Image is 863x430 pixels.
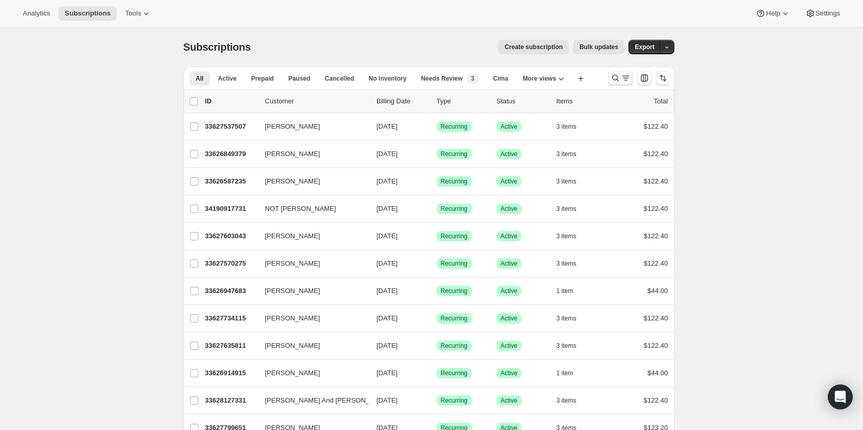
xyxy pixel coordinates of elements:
[205,149,257,159] p: 33626849379
[377,96,428,106] p: Billing Date
[501,205,518,213] span: Active
[644,342,668,349] span: $122.40
[557,311,588,326] button: 3 items
[637,71,652,85] button: Customize table column order and visibility
[471,74,474,83] span: 3
[377,122,398,130] span: [DATE]
[205,174,668,189] div: 33626587235[PERSON_NAME][DATE]SuccessRecurringSuccessActive3 items$122.40
[501,122,518,131] span: Active
[654,96,668,106] p: Total
[516,71,571,86] button: More views
[205,202,668,216] div: 34190917731NOT [PERSON_NAME][DATE]SuccessRecurringSuccessActive3 items$122.40
[749,6,796,21] button: Help
[205,231,257,241] p: 33627603043
[557,393,588,408] button: 3 items
[325,74,355,83] span: Cancelled
[205,121,257,132] p: 33627537507
[377,369,398,377] span: [DATE]
[205,256,668,271] div: 33627570275[PERSON_NAME][DATE]SuccessRecurringSuccessActive3 items$122.40
[441,287,468,295] span: Recurring
[501,150,518,158] span: Active
[377,232,398,240] span: [DATE]
[522,74,556,83] span: More views
[557,232,577,240] span: 3 items
[205,229,668,243] div: 33627603043[PERSON_NAME][DATE]SuccessRecurringSuccessActive3 items$122.40
[119,6,158,21] button: Tools
[265,395,391,406] span: [PERSON_NAME] And [PERSON_NAME]
[205,96,257,106] p: ID
[205,313,257,324] p: 33627734115
[259,283,362,299] button: [PERSON_NAME]
[259,392,362,409] button: [PERSON_NAME] And [PERSON_NAME]
[205,286,257,296] p: 33626947683
[557,205,577,213] span: 3 items
[644,177,668,185] span: $122.40
[205,366,668,380] div: 33626914915[PERSON_NAME][DATE]SuccessRecurringSuccessActive1 item$44.00
[259,118,362,135] button: [PERSON_NAME]
[557,256,588,271] button: 3 items
[573,40,624,54] button: Bulk updates
[205,204,257,214] p: 34190917731
[205,176,257,187] p: 33626587235
[644,396,668,404] span: $122.40
[265,258,320,269] span: [PERSON_NAME]
[557,314,577,323] span: 3 items
[368,74,406,83] span: No inventory
[557,366,585,380] button: 1 item
[557,369,574,377] span: 1 item
[265,121,320,132] span: [PERSON_NAME]
[635,43,654,51] span: Export
[557,202,588,216] button: 3 items
[557,339,588,353] button: 3 items
[441,150,468,158] span: Recurring
[441,259,468,268] span: Recurring
[377,150,398,158] span: [DATE]
[501,177,518,186] span: Active
[183,41,251,53] span: Subscriptions
[557,284,585,298] button: 1 item
[437,96,488,106] div: Type
[573,71,589,86] button: Create new view
[815,9,840,18] span: Settings
[441,342,468,350] span: Recurring
[656,71,670,85] button: Sort the results
[441,396,468,405] span: Recurring
[501,314,518,323] span: Active
[608,71,633,85] button: Search and filter results
[557,119,588,134] button: 3 items
[205,311,668,326] div: 33627734115[PERSON_NAME][DATE]SuccessRecurringSuccessActive3 items$122.40
[441,232,468,240] span: Recurring
[557,342,577,350] span: 3 items
[557,177,577,186] span: 3 items
[218,74,237,83] span: Active
[557,122,577,131] span: 3 items
[644,232,668,240] span: $122.40
[265,96,368,106] p: Customer
[377,287,398,295] span: [DATE]
[265,341,320,351] span: [PERSON_NAME]
[205,395,257,406] p: 33628127331
[828,385,853,409] div: Open Intercom Messenger
[644,150,668,158] span: $122.40
[421,74,463,83] span: Needs Review
[557,287,574,295] span: 1 item
[377,314,398,322] span: [DATE]
[648,369,668,377] span: $44.00
[501,259,518,268] span: Active
[377,259,398,267] span: [DATE]
[501,396,518,405] span: Active
[377,177,398,185] span: [DATE]
[441,314,468,323] span: Recurring
[441,205,468,213] span: Recurring
[501,287,518,295] span: Active
[65,9,111,18] span: Subscriptions
[205,339,668,353] div: 33627635811[PERSON_NAME][DATE]SuccessRecurringSuccessActive3 items$122.40
[644,205,668,212] span: $122.40
[265,231,320,241] span: [PERSON_NAME]
[644,259,668,267] span: $122.40
[501,369,518,377] span: Active
[557,150,577,158] span: 3 items
[259,201,362,217] button: NOT [PERSON_NAME]
[265,286,320,296] span: [PERSON_NAME]
[377,396,398,404] span: [DATE]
